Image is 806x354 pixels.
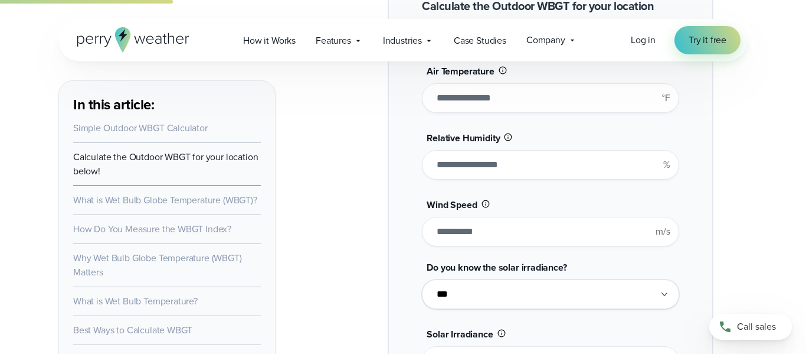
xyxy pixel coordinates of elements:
[243,34,296,48] span: How it Works
[674,26,741,54] a: Try it free
[233,28,306,53] a: How it Works
[631,33,656,47] a: Log in
[73,222,231,236] a: How Do You Measure the WBGT Index?
[454,34,506,48] span: Case Studies
[444,28,516,53] a: Case Studies
[427,327,493,341] span: Solar Irradiance
[73,294,198,308] a: What is Wet Bulb Temperature?
[73,95,261,114] h3: In this article:
[73,251,242,279] a: Why Wet Bulb Globe Temperature (WBGT) Matters
[73,323,192,337] a: Best Ways to Calculate WBGT
[709,314,792,340] a: Call sales
[737,320,776,334] span: Call sales
[427,198,477,212] span: Wind Speed
[73,193,257,207] a: What is Wet Bulb Globe Temperature (WBGT)?
[689,33,726,47] span: Try it free
[427,64,494,78] span: Air Temperature
[383,34,422,48] span: Industries
[427,131,500,145] span: Relative Humidity
[73,150,258,178] a: Calculate the Outdoor WBGT for your location below!
[73,121,208,135] a: Simple Outdoor WBGT Calculator
[427,261,566,274] span: Do you know the solar irradiance?
[316,34,351,48] span: Features
[526,33,565,47] span: Company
